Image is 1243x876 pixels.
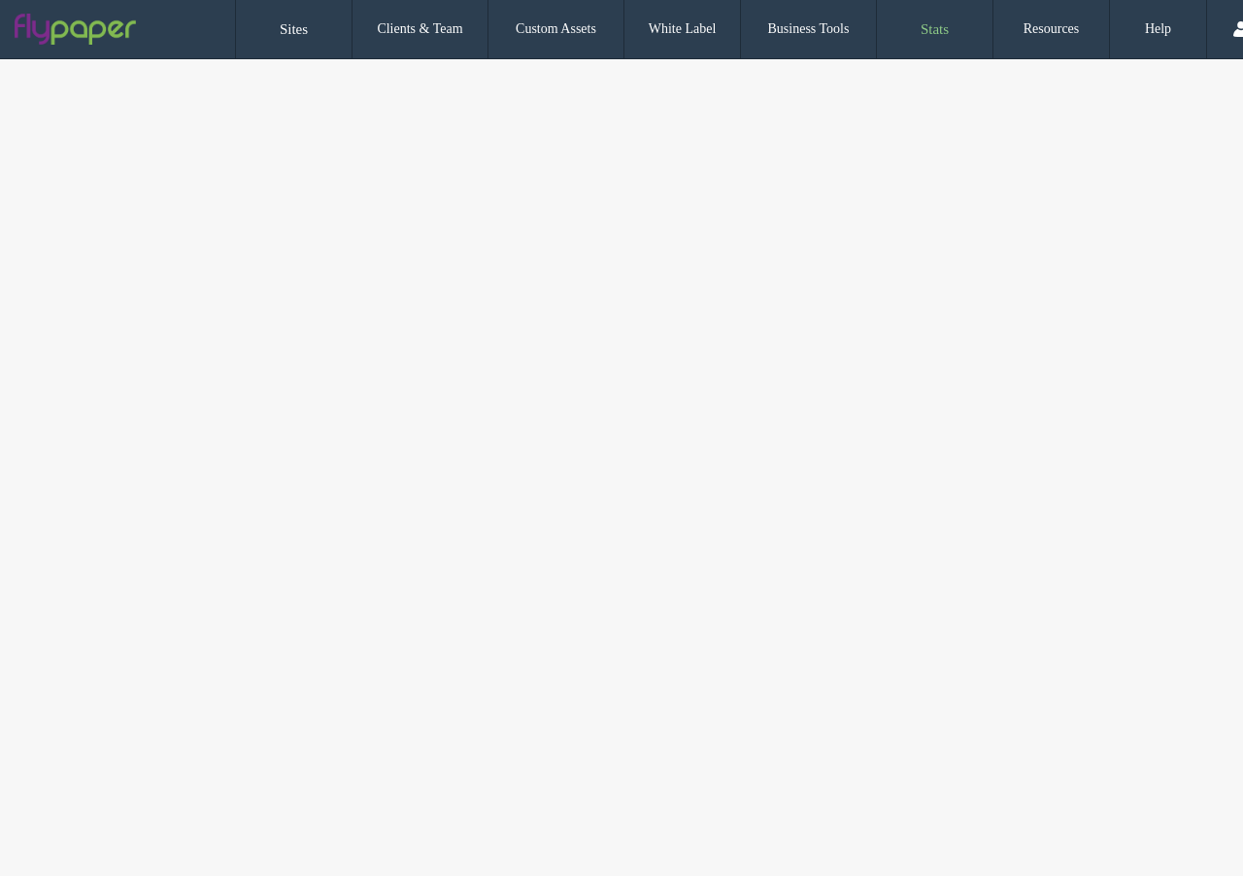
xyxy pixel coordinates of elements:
[921,21,949,38] label: Stats
[280,21,308,38] label: Sites
[377,21,462,37] label: Clients & Team
[1145,21,1171,37] label: Help
[516,21,596,37] label: Custom Assets
[649,21,717,37] label: White Label
[768,21,850,37] label: Business Tools
[1024,21,1080,37] label: Resources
